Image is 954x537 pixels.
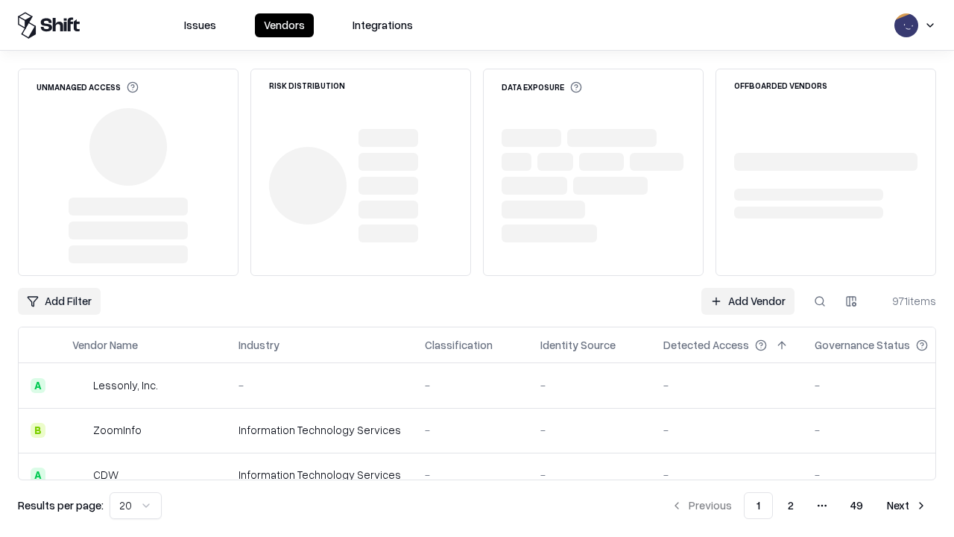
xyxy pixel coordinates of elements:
[502,81,582,93] div: Data Exposure
[93,467,119,483] div: CDW
[663,467,791,483] div: -
[425,377,517,393] div: -
[744,492,773,519] button: 1
[815,422,952,438] div: -
[876,293,936,309] div: 971 items
[663,422,791,438] div: -
[72,378,87,393] img: Lessonly, Inc.
[31,468,45,483] div: A
[815,467,952,483] div: -
[37,81,139,93] div: Unmanaged Access
[93,377,158,393] div: Lessonly, Inc.
[540,377,639,393] div: -
[175,13,225,37] button: Issues
[31,423,45,438] div: B
[776,492,806,519] button: 2
[269,81,345,89] div: Risk Distribution
[540,422,639,438] div: -
[701,288,795,315] a: Add Vendor
[255,13,314,37] button: Vendors
[238,377,401,393] div: -
[18,497,104,513] p: Results per page:
[72,423,87,438] img: ZoomInfo
[878,492,936,519] button: Next
[425,337,493,353] div: Classification
[238,337,279,353] div: Industry
[838,492,875,519] button: 49
[540,467,639,483] div: -
[238,467,401,483] div: Information Technology Services
[540,337,616,353] div: Identity Source
[425,422,517,438] div: -
[238,422,401,438] div: Information Technology Services
[344,13,422,37] button: Integrations
[93,422,142,438] div: ZoomInfo
[425,467,517,483] div: -
[734,81,827,89] div: Offboarded Vendors
[663,337,749,353] div: Detected Access
[815,337,910,353] div: Governance Status
[662,492,936,519] nav: pagination
[31,378,45,393] div: A
[663,377,791,393] div: -
[72,337,138,353] div: Vendor Name
[18,288,101,315] button: Add Filter
[72,468,87,483] img: CDW
[815,377,952,393] div: -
